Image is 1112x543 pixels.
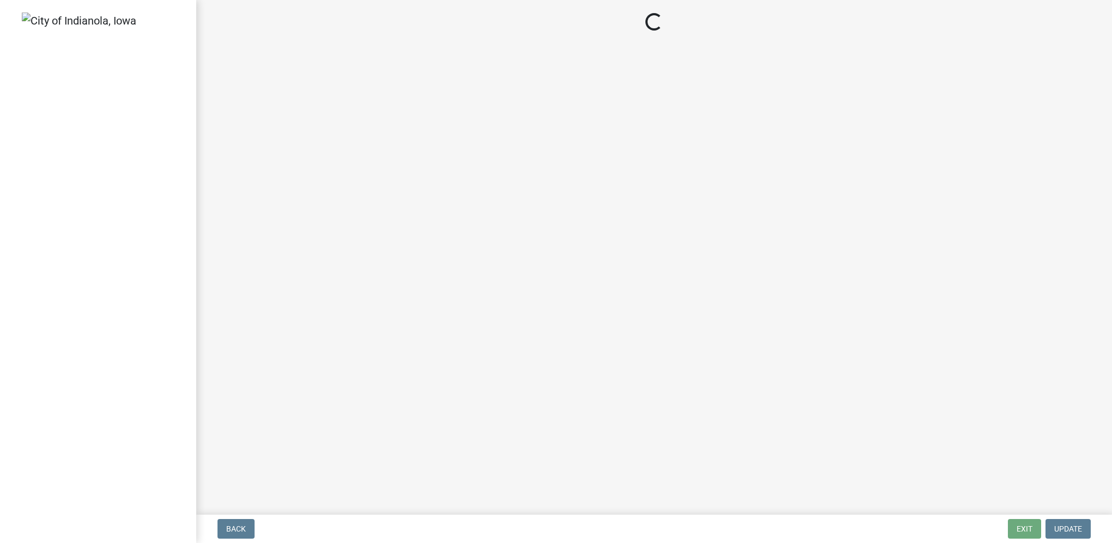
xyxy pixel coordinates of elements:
[1045,519,1091,539] button: Update
[1054,524,1082,533] span: Update
[217,519,255,539] button: Back
[1008,519,1041,539] button: Exit
[226,524,246,533] span: Back
[22,13,136,29] img: City of Indianola, Iowa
